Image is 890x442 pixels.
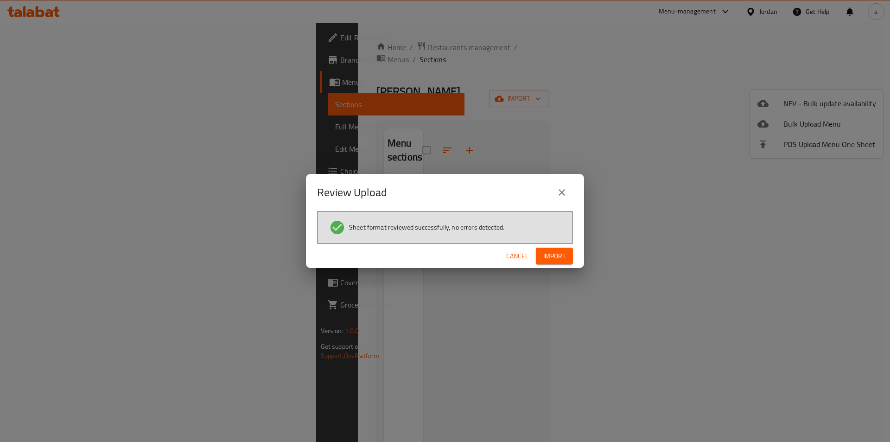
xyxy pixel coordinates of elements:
[506,250,528,262] span: Cancel
[317,185,387,200] h2: Review Upload
[551,181,573,204] button: close
[502,248,532,265] button: Cancel
[536,248,573,265] button: Import
[543,250,566,262] span: Import
[349,223,504,232] span: Sheet format reviewed successfully, no errors detected.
